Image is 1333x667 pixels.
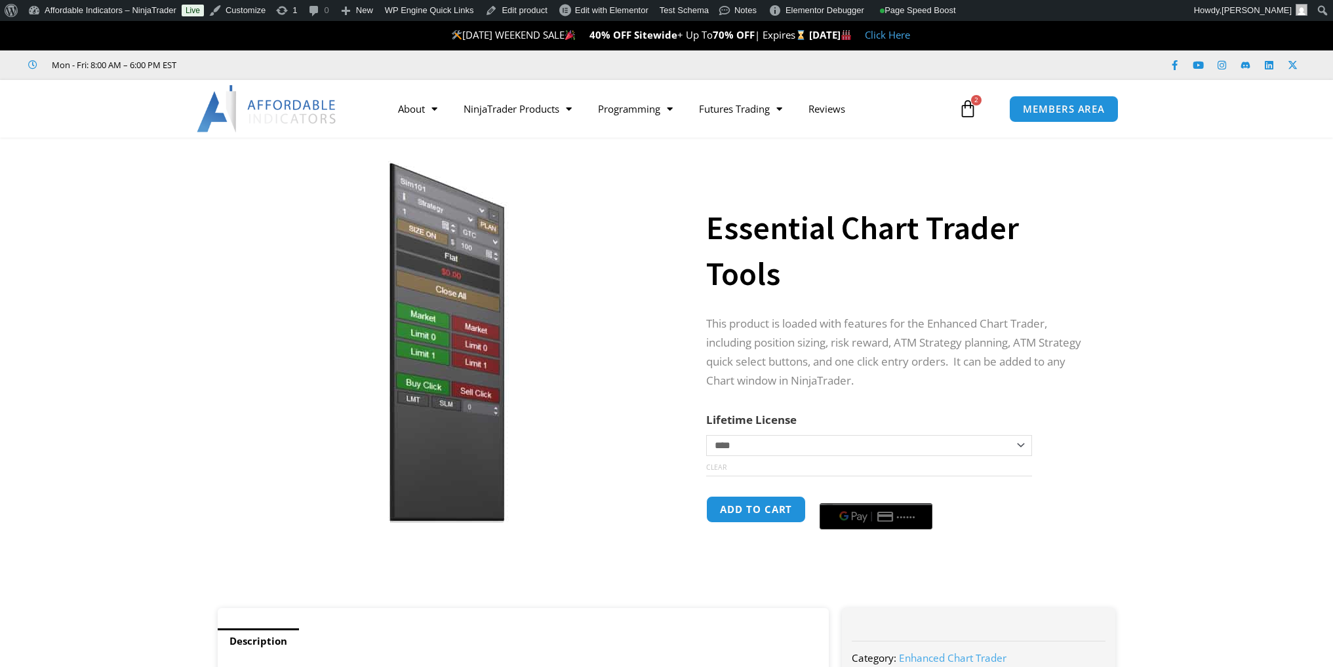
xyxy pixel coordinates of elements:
[899,651,1006,664] a: Enhanced Chart Trader
[195,58,391,71] iframe: Customer reviews powered by Trustpilot
[898,512,917,522] text: ••••••
[971,95,982,105] span: 2
[713,28,755,41] strong: 70% OFF
[706,496,806,523] button: Add to cart
[575,5,648,15] span: Edit with Elementor
[450,94,585,124] a: NinjaTrader Products
[452,30,462,40] img: 🛠️
[218,628,299,654] a: Description
[236,161,658,523] img: Essential Chart Trader Tools | Affordable Indicators – NinjaTrader
[1009,96,1119,123] a: MEMBERS AREA
[820,503,932,529] button: Buy with GPay
[817,494,935,495] iframe: Secure payment input frame
[706,314,1089,391] p: This product is loaded with features for the Enhanced Chart Trader, including position sizing, ri...
[706,205,1089,297] h1: Essential Chart Trader Tools
[686,94,795,124] a: Futures Trading
[841,30,851,40] img: 🏭
[1222,5,1292,15] span: [PERSON_NAME]
[706,412,797,427] label: Lifetime License
[49,57,176,73] span: Mon - Fri: 8:00 AM – 6:00 PM EST
[1023,104,1105,114] span: MEMBERS AREA
[795,94,858,124] a: Reviews
[796,30,806,40] img: ⌛
[852,651,896,664] span: Category:
[385,94,450,124] a: About
[589,28,677,41] strong: 40% OFF Sitewide
[939,90,997,128] a: 2
[585,94,686,124] a: Programming
[565,30,575,40] img: 🎉
[385,94,955,124] nav: Menu
[865,28,910,41] a: Click Here
[197,85,338,132] img: LogoAI | Affordable Indicators – NinjaTrader
[706,463,726,472] a: Clear options
[182,5,204,16] a: Live
[809,28,852,41] strong: [DATE]
[451,28,808,41] span: [DATE] WEEKEND SALE + Up To | Expires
